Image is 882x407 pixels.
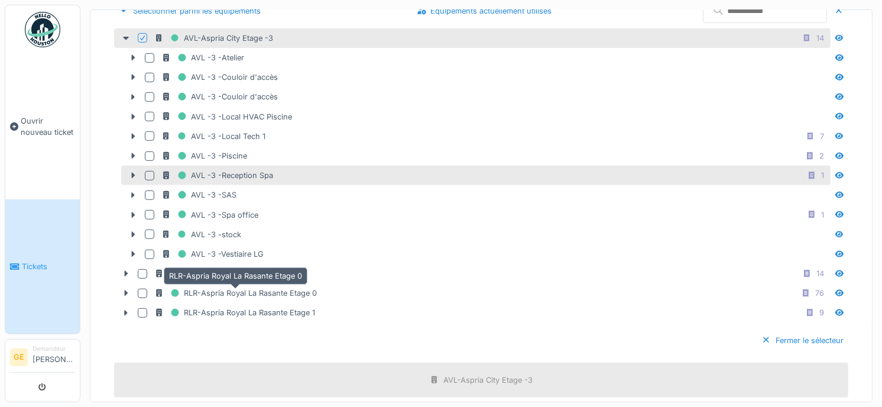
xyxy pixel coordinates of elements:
[161,50,244,65] div: AVL -3 -Atelier
[161,129,265,144] div: AVL -3 -Local Tech 1
[33,344,75,353] div: Demandeur
[820,131,824,142] div: 7
[161,109,292,124] div: AVL -3 -Local HVAC Piscine
[161,247,264,261] div: AVL -3 -Vestiaire LG
[10,344,75,373] a: GE Demandeur[PERSON_NAME]
[22,261,75,272] span: Tickets
[815,288,824,299] div: 76
[757,332,848,348] div: Fermer le sélecteur
[444,374,533,386] div: AVL-Aspria City Etage -3
[164,267,307,285] div: RLR-Aspria Royal La Rasante Etage 0
[114,3,265,19] div: Sélectionner parmi les équipements
[154,31,273,46] div: AVL-Aspria City Etage -3
[821,170,824,181] div: 1
[154,286,317,301] div: RLR-Aspria Royal La Rasante Etage 0
[25,12,60,47] img: Badge_color-CXgf-gQk.svg
[161,89,278,104] div: AVL -3 -Couloir d'accès
[819,307,824,318] div: 9
[821,209,824,221] div: 1
[161,188,236,202] div: AVL -3 -SAS
[819,150,824,161] div: 2
[154,305,315,320] div: RLR-Aspria Royal La Rasante Etage 1
[33,344,75,370] li: [PERSON_NAME]
[161,168,273,183] div: AVL -3 -Reception Spa
[21,115,75,138] span: Ouvrir nouveau ticket
[161,70,278,85] div: AVL -3 -Couloir d'accès
[161,148,247,163] div: AVL -3 -Piscine
[154,266,269,281] div: RDI-Aspria Club Etage 1
[161,208,258,222] div: AVL -3 -Spa office
[10,348,28,366] li: GE
[412,3,557,19] div: Équipements actuellement utilisés
[816,33,824,44] div: 14
[5,54,80,199] a: Ouvrir nouveau ticket
[816,268,824,279] div: 14
[161,227,241,242] div: AVL -3 -stock
[5,199,80,334] a: Tickets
